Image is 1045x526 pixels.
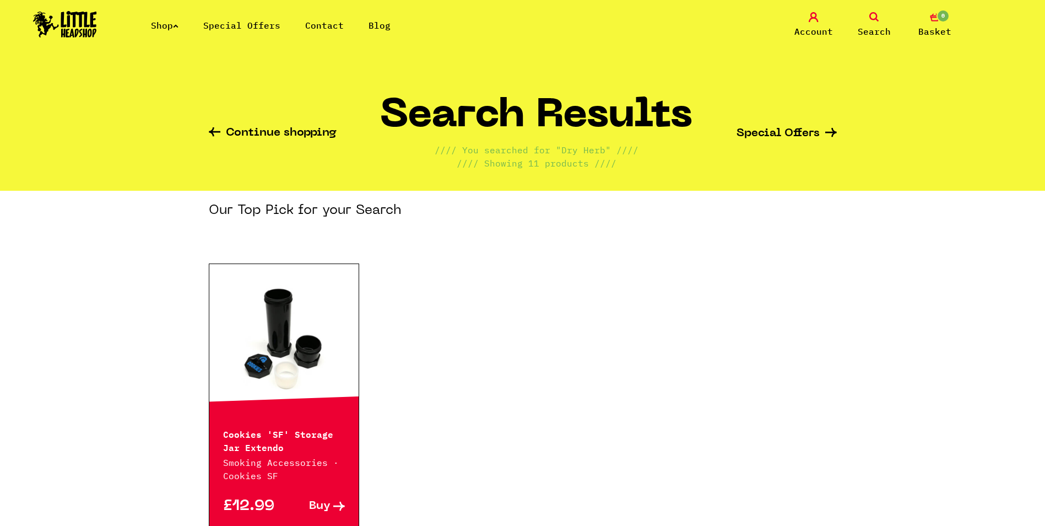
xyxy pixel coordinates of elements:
a: 0 Basket [907,12,962,38]
a: Shop [151,20,178,31]
a: Search [847,12,902,38]
a: Buy [284,501,345,512]
span: 0 [936,9,950,23]
span: Account [794,25,833,38]
a: Blog [369,20,391,31]
p: Cookies 'SF' Storage Jar Extendo [223,427,345,453]
a: Contact [305,20,344,31]
span: Buy [309,501,331,512]
h1: Search Results [380,98,692,143]
p: //// Showing 11 products //// [457,157,616,170]
a: Special Offers [203,20,280,31]
span: Search [858,25,891,38]
a: Continue shopping [209,127,337,140]
a: Special Offers [737,128,837,139]
p: //// You searched for "Dry Herb" //// [435,143,638,157]
span: Basket [918,25,951,38]
h3: Our Top Pick for your Search [209,202,402,219]
img: Little Head Shop Logo [33,11,97,37]
p: £12.99 [223,501,284,512]
p: Smoking Accessories · Cookies SF [223,456,345,482]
